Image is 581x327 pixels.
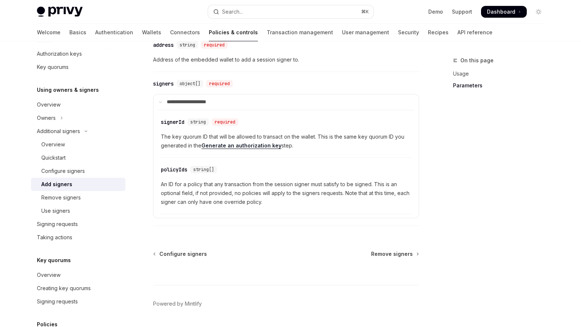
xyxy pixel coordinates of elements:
div: Creating key quorums [37,284,91,293]
a: User management [342,24,389,41]
a: Remove signers [31,191,125,204]
a: Remove signers [371,250,418,258]
a: Recipes [428,24,449,41]
a: Taking actions [31,231,125,244]
div: Additional signers [37,127,80,136]
a: API reference [457,24,492,41]
div: Overview [41,140,65,149]
a: Creating key quorums [31,282,125,295]
a: Overview [31,98,125,111]
div: Configure signers [41,167,85,175]
a: Transaction management [267,24,333,41]
div: Overview [37,271,60,279]
a: Overview [31,138,125,151]
a: Demo [428,8,443,15]
div: Overview [37,100,60,109]
a: Configure signers [154,250,207,258]
button: Open search [208,5,373,18]
span: An ID for a policy that any transaction from the session signer must satisfy to be signed. This i... [161,180,411,206]
div: Add signers [41,180,72,189]
a: Welcome [37,24,60,41]
div: Remove signers [41,193,81,202]
a: Overview [31,268,125,282]
div: required [212,118,238,126]
h5: Key quorums [37,256,71,265]
a: Usage [453,68,550,80]
span: Address of the embedded wallet to add a session signer to. [153,55,419,64]
div: Authorization keys [37,49,82,58]
div: required [201,41,228,49]
div: Key quorums [37,63,69,72]
div: Taking actions [37,233,72,242]
a: Configure signers [31,164,125,178]
span: Remove signers [371,250,413,258]
div: Quickstart [41,153,66,162]
div: address [153,41,174,49]
a: Wallets [142,24,161,41]
span: string[] [193,167,214,173]
div: Use signers [41,206,70,215]
span: string [180,42,195,48]
a: Use signers [31,204,125,218]
div: Signing requests [37,220,78,229]
a: Dashboard [481,6,527,18]
a: Authentication [95,24,133,41]
a: Add signers [31,178,125,191]
div: Search... [222,7,243,16]
a: Quickstart [31,151,125,164]
div: signerId [161,118,184,126]
a: Connectors [170,24,200,41]
button: Toggle Additional signers section [31,125,125,138]
a: Parameters [453,80,550,91]
span: string [190,119,206,125]
h5: Using owners & signers [37,86,99,94]
img: light logo [37,7,83,17]
a: Basics [69,24,86,41]
a: Support [452,8,472,15]
a: Policies & controls [209,24,258,41]
a: Authorization keys [31,47,125,60]
a: Key quorums [31,60,125,74]
div: Owners [37,114,56,122]
a: Signing requests [31,218,125,231]
span: Configure signers [159,250,207,258]
div: signers [153,80,174,87]
span: On this page [460,56,494,65]
div: Signing requests [37,297,78,306]
span: The key quorum ID that will be allowed to transact on the wallet. This is the same key quorum ID ... [161,132,411,150]
span: Dashboard [487,8,515,15]
a: Security [398,24,419,41]
div: policyIds [161,166,187,173]
span: object[] [180,81,200,87]
a: Signing requests [31,295,125,308]
span: ⌘ K [361,9,369,15]
button: Toggle dark mode [533,6,544,18]
a: Generate an authorization key [201,142,281,149]
button: Toggle Owners section [31,111,125,125]
div: required [206,80,233,87]
a: Powered by Mintlify [153,300,202,307]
